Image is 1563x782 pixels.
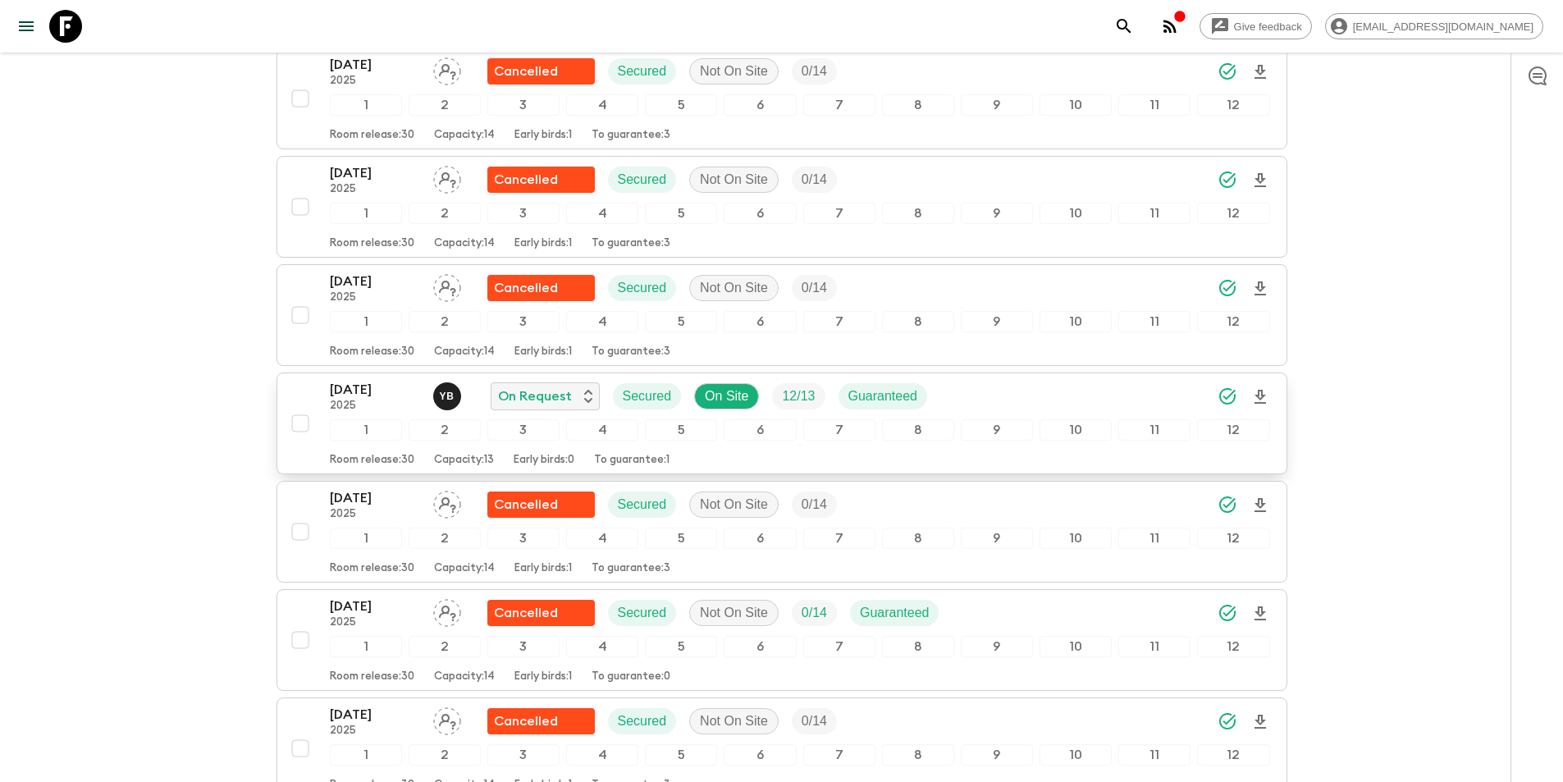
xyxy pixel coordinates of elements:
p: Capacity: 13 [434,454,494,467]
div: 8 [882,744,954,766]
p: Cancelled [494,170,558,190]
div: 7 [803,744,875,766]
div: 3 [487,744,560,766]
svg: Synced Successfully [1218,386,1237,406]
p: Capacity: 14 [434,237,495,250]
div: 7 [803,419,875,441]
p: Cancelled [494,711,558,731]
div: 4 [566,744,638,766]
p: 0 / 14 [802,62,827,81]
p: Not On Site [700,170,768,190]
div: Flash Pack cancellation [487,58,595,85]
div: 3 [487,94,560,116]
p: [DATE] [330,272,420,291]
svg: Synced Successfully [1218,495,1237,514]
div: Not On Site [689,58,779,85]
div: 7 [803,311,875,332]
button: [DATE]2025Assign pack leaderFlash Pack cancellationSecuredNot On SiteTrip Fill123456789101112Room... [276,48,1287,149]
div: Trip Fill [772,383,825,409]
p: To guarantee: 3 [592,562,670,575]
div: 6 [724,744,796,766]
p: Not On Site [700,278,768,298]
svg: Download Onboarding [1250,496,1270,515]
div: 8 [882,636,954,657]
div: 5 [645,311,717,332]
div: 2 [409,203,481,224]
p: [DATE] [330,55,420,75]
div: 12 [1197,419,1269,441]
p: 2025 [330,616,420,629]
div: 1 [330,528,402,549]
div: 12 [1197,203,1269,224]
div: 1 [330,636,402,657]
div: 8 [882,94,954,116]
div: 5 [645,419,717,441]
p: Room release: 30 [330,454,414,467]
span: Assign pack leader [433,62,461,75]
div: 7 [803,203,875,224]
div: 4 [566,419,638,441]
p: Guaranteed [860,603,930,623]
p: To guarantee: 3 [592,237,670,250]
p: Early birds: 1 [514,129,572,142]
svg: Download Onboarding [1250,62,1270,82]
div: 8 [882,419,954,441]
p: Room release: 30 [330,237,414,250]
p: 0 / 14 [802,170,827,190]
div: Not On Site [689,600,779,626]
div: 12 [1197,528,1269,549]
div: 3 [487,311,560,332]
div: Secured [608,492,677,518]
button: [DATE]2025Assign pack leaderFlash Pack cancellationSecuredNot On SiteTrip Fill123456789101112Room... [276,156,1287,258]
div: 8 [882,311,954,332]
p: 0 / 14 [802,495,827,514]
div: 11 [1118,744,1191,766]
div: 6 [724,419,796,441]
div: 10 [1040,203,1112,224]
div: 7 [803,94,875,116]
div: Secured [613,383,682,409]
div: 4 [566,311,638,332]
svg: Download Onboarding [1250,604,1270,624]
p: Capacity: 14 [434,562,495,575]
div: 1 [330,203,402,224]
p: Early birds: 1 [514,670,572,684]
p: Room release: 30 [330,345,414,359]
svg: Synced Successfully [1218,278,1237,298]
div: 10 [1040,311,1112,332]
p: [DATE] [330,597,420,616]
div: 2 [409,311,481,332]
div: 10 [1040,419,1112,441]
p: [DATE] [330,488,420,508]
div: 5 [645,94,717,116]
div: 1 [330,311,402,332]
div: 12 [1197,636,1269,657]
span: Assign pack leader [433,279,461,292]
button: [DATE]2025Yogi Bear (Indra Prayogi)On RequestSecuredOn SiteTrip FillGuaranteed123456789101112Room... [276,373,1287,474]
div: [EMAIL_ADDRESS][DOMAIN_NAME] [1325,13,1543,39]
div: On Site [694,383,759,409]
div: 5 [645,203,717,224]
p: 2025 [330,508,420,521]
p: 0 / 14 [802,603,827,623]
p: 0 / 14 [802,278,827,298]
div: 11 [1118,203,1191,224]
button: search adventures [1108,10,1140,43]
div: Trip Fill [792,275,837,301]
div: 3 [487,636,560,657]
svg: Synced Successfully [1218,603,1237,623]
p: 12 / 13 [782,386,815,406]
div: 12 [1197,94,1269,116]
div: 2 [409,94,481,116]
div: 11 [1118,311,1191,332]
span: Assign pack leader [433,712,461,725]
div: 6 [724,636,796,657]
div: Not On Site [689,275,779,301]
p: [DATE] [330,380,420,400]
p: 2025 [330,291,420,304]
span: Yogi Bear (Indra Prayogi) [433,387,464,400]
div: Trip Fill [792,708,837,734]
div: 2 [409,419,481,441]
div: 4 [566,636,638,657]
div: 5 [645,744,717,766]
